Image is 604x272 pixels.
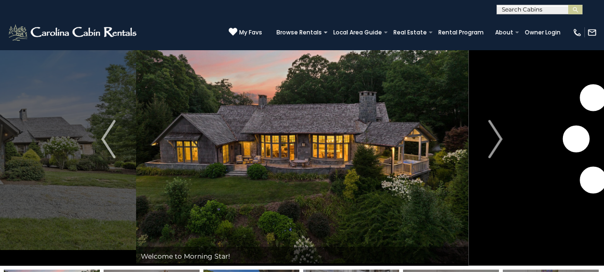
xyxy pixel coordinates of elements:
img: mail-regular-white.png [587,28,597,37]
div: Welcome to Morning Star! [136,247,468,266]
a: Rental Program [434,26,488,39]
a: About [490,26,518,39]
img: phone-regular-white.png [572,28,582,37]
img: White-1-2.png [7,23,139,42]
a: Owner Login [520,26,565,39]
a: My Favs [229,27,262,37]
button: Previous [81,12,136,266]
a: Local Area Guide [328,26,387,39]
a: Real Estate [389,26,432,39]
img: arrow [101,120,116,158]
span: My Favs [239,28,262,37]
img: arrow [488,120,503,158]
a: Browse Rentals [272,26,327,39]
button: Next [468,12,523,266]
